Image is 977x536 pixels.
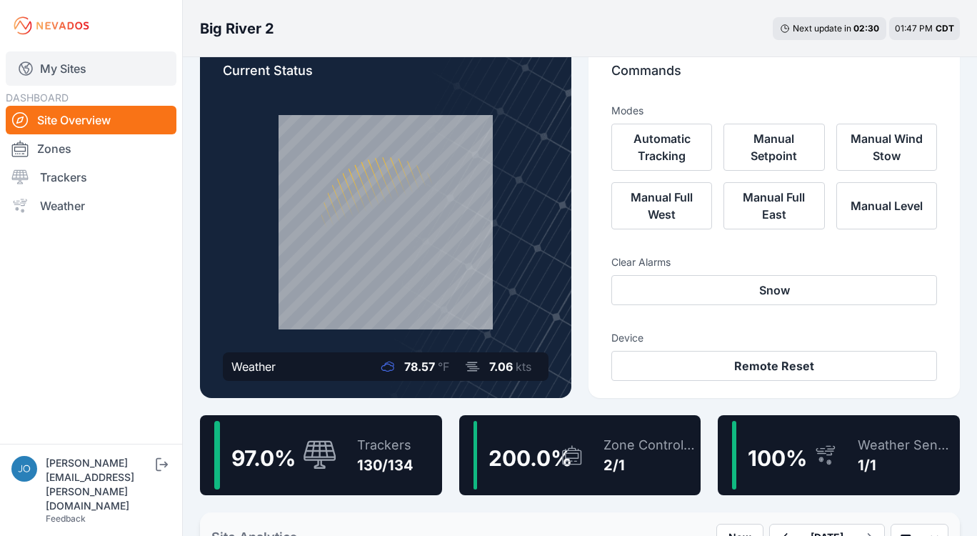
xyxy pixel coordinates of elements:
button: Manual Setpoint [723,124,824,171]
button: Remote Reset [611,351,937,381]
div: [PERSON_NAME][EMAIL_ADDRESS][PERSON_NAME][DOMAIN_NAME] [46,456,153,513]
nav: Breadcrumb [200,10,274,47]
img: Nevados [11,14,91,37]
a: Feedback [46,513,86,524]
h3: Device [611,331,937,345]
span: DASHBOARD [6,91,69,104]
h3: Big River 2 [200,19,274,39]
button: Manual Wind Stow [836,124,937,171]
button: Manual Full East [723,182,824,229]
div: 2/1 [603,455,696,475]
h3: Modes [611,104,643,118]
div: Zone Controllers [603,435,696,455]
span: 100 % [748,445,807,471]
span: 78.57 [404,359,435,374]
span: °F [438,359,449,374]
a: Weather [6,192,176,220]
div: 02 : 30 [853,23,879,34]
button: Automatic Tracking [611,124,712,171]
span: 01:47 PM [895,23,933,34]
p: Commands [611,61,937,92]
div: Weather [231,358,276,375]
div: Trackers [357,435,414,455]
div: 1/1 [858,455,954,475]
span: CDT [936,23,954,34]
a: Zones [6,134,176,163]
span: kts [516,359,531,374]
img: joe.mikula@nevados.solar [11,456,37,482]
h3: Clear Alarms [611,255,937,269]
p: Current Status [223,61,548,92]
a: My Sites [6,51,176,86]
div: Weather Sensors [858,435,954,455]
span: 97.0 % [231,445,296,471]
span: 7.06 [489,359,513,374]
button: Manual Full West [611,182,712,229]
a: Site Overview [6,106,176,134]
a: 97.0%Trackers130/134 [200,415,442,495]
div: 130/134 [357,455,414,475]
button: Snow [611,275,937,305]
a: 200.0%Zone Controllers2/1 [459,415,701,495]
a: 100%Weather Sensors1/1 [718,415,960,495]
span: Next update in [793,23,851,34]
span: 200.0 % [488,445,572,471]
button: Manual Level [836,182,937,229]
a: Trackers [6,163,176,192]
